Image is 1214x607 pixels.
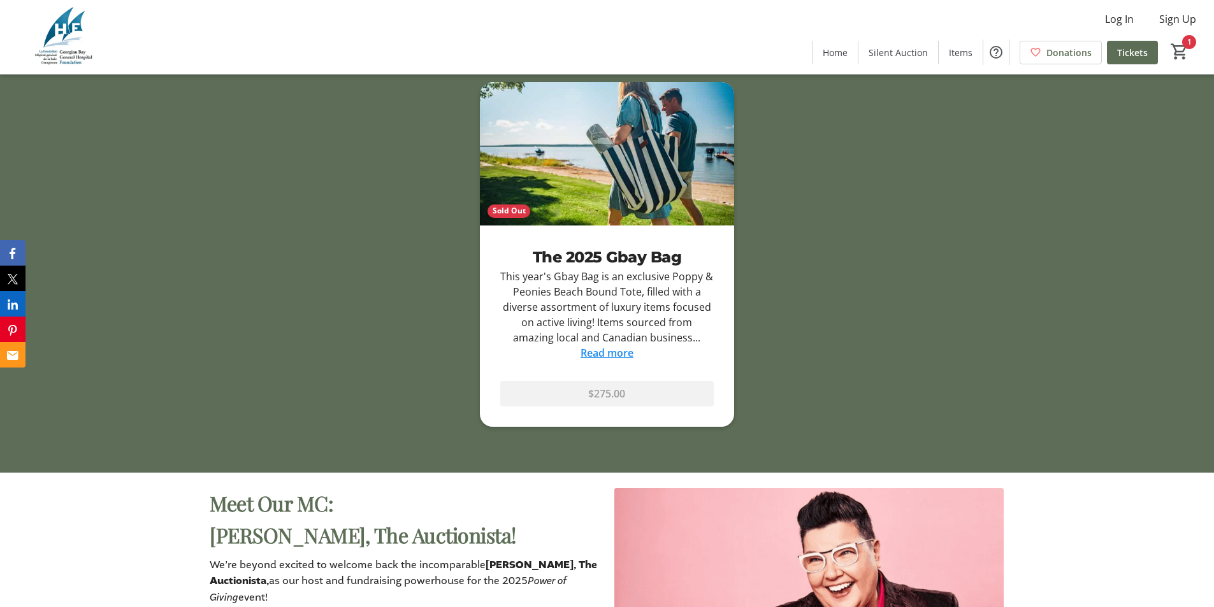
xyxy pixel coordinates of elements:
button: Log In [1095,9,1144,29]
span: Meet Our MC: [210,489,333,517]
span: as our host and fundraising powerhouse for the 2025 [269,574,528,587]
a: Silent Auction [858,41,938,64]
div: The 2025 Gbay Bag [500,246,714,269]
strong: [PERSON_NAME], The Auctionista, [210,558,597,588]
span: Donations [1046,46,1092,59]
span: We’re beyond excited to welcome back the incomparable [210,558,486,571]
span: Tickets [1117,46,1148,59]
em: Power of Giving [210,574,567,605]
a: Items [939,41,983,64]
span: Items [949,46,972,59]
div: This year's Gbay Bag is an exclusive Poppy & Peonies Beach Bound Tote, filled with a diverse asso... [500,269,714,345]
span: event! [238,590,268,604]
span: Silent Auction [869,46,928,59]
a: Home [813,41,858,64]
span: Home [823,46,848,59]
button: Cart [1168,40,1191,63]
a: Donations [1020,41,1102,64]
a: Read more [581,346,633,360]
span: Sign Up [1159,11,1196,27]
div: Sold Out [488,204,531,217]
img: The 2025 Gbay Bag [480,82,734,225]
a: Tickets [1107,41,1158,64]
span: [PERSON_NAME], The Auctionista! [210,521,516,548]
img: Georgian Bay General Hospital Foundation's Logo [8,5,121,69]
span: Log In [1105,11,1134,27]
button: Help [983,39,1009,65]
button: Sign Up [1149,9,1206,29]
